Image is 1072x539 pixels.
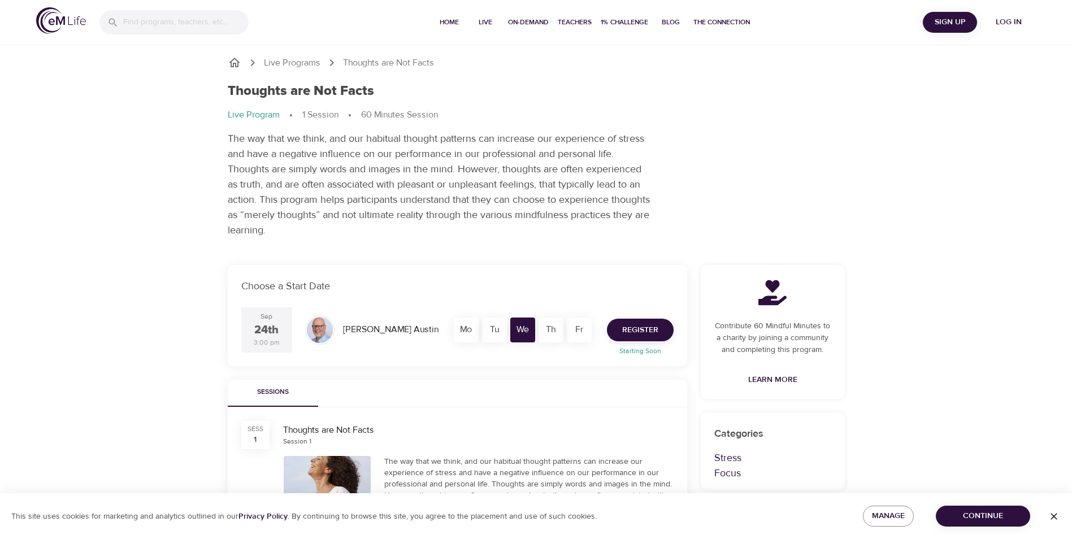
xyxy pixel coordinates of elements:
button: Register [607,319,674,341]
span: Learn More [748,373,797,387]
span: Manage [872,509,905,523]
div: SESS [248,424,263,434]
p: Thoughts are Not Facts [343,56,434,69]
span: 1% Challenge [601,16,648,28]
span: Log in [986,15,1031,29]
div: Thoughts are Not Facts [283,424,674,437]
span: Blog [657,16,684,28]
span: On-Demand [508,16,549,28]
div: Session 1 [283,437,311,446]
p: 1 Session [302,108,338,121]
span: Live [472,16,499,28]
div: Th [539,318,563,342]
p: Live Program [228,108,280,121]
p: Categories [714,426,831,441]
div: [PERSON_NAME] Austin [338,319,443,341]
div: 1 [254,434,257,445]
div: Fr [567,318,592,342]
button: Manage [863,506,914,527]
button: Sign Up [923,12,977,33]
h1: Thoughts are Not Facts [228,83,374,99]
span: Register [622,323,658,337]
span: Sessions [235,386,311,398]
span: Continue [945,509,1021,523]
p: Starting Soon [600,346,680,356]
input: Find programs, teachers, etc... [123,10,249,34]
p: The way that we think, and our habitual thought patterns can increase our experience of stress an... [228,131,652,238]
span: The Connection [693,16,750,28]
button: Continue [936,506,1030,527]
a: Privacy Policy [238,511,288,521]
span: Sign Up [927,15,973,29]
a: Learn More [744,370,802,390]
p: Choose a Start Date [241,279,674,294]
nav: breadcrumb [228,56,845,69]
div: 3:00 pm [254,338,280,347]
p: Contribute 60 Mindful Minutes to a charity by joining a community and completing this program. [714,320,831,356]
div: We [510,318,535,342]
p: Stress [714,450,831,466]
p: 60 Minutes Session [361,108,438,121]
button: Log in [982,12,1036,33]
div: Sep [261,312,272,321]
span: Home [436,16,463,28]
div: 24th [254,322,279,338]
span: Teachers [558,16,592,28]
a: Live Programs [264,56,320,69]
img: logo [36,7,86,34]
nav: breadcrumb [228,108,845,122]
div: Tu [482,318,507,342]
div: Mo [454,318,479,342]
p: Focus [714,466,831,481]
